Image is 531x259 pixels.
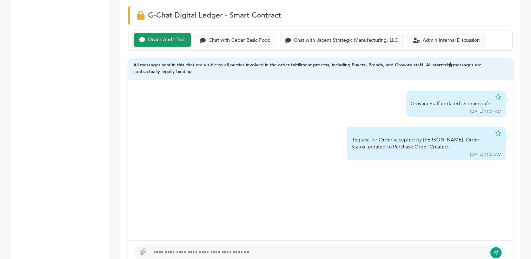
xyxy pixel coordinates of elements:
div: Chat with Jacent Strategic Manufacturing, LLC [294,38,398,44]
div: Chat with Cedar Basic Food [208,38,271,44]
div: All messages sent in this chat are visible to all parties involved in the order fulfillment proce... [128,58,513,80]
span: G-Chat Digital Ledger - Smart Contract [148,10,281,20]
div: Admin Internal Discussion [423,38,480,44]
div: [DATE] 11:54AM [470,108,502,114]
div: [DATE] 11:55AM [470,152,502,158]
div: Request for Order accepted by [PERSON_NAME]. Order Status updated to Purchase Order Created. [351,137,492,150]
div: Order Audit Trail [148,37,185,43]
div: Grovara Staff updated shipping info. [411,100,492,107]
